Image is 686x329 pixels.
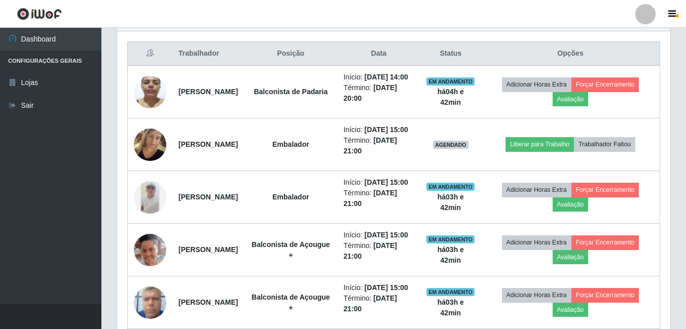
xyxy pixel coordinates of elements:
strong: [PERSON_NAME] [178,245,238,254]
time: [DATE] 15:00 [365,126,408,134]
button: Adicionar Horas Extra [502,288,571,302]
img: 1707253848276.jpeg [134,70,166,113]
strong: há 03 h e 42 min [438,298,464,317]
button: Avaliação [553,92,589,106]
button: Forçar Encerramento [571,235,639,250]
span: EM ANDAMENTO [426,77,475,86]
li: Término: [343,240,414,262]
span: EM ANDAMENTO [426,183,475,191]
button: Adicionar Horas Extra [502,183,571,197]
img: 1696869517709.jpeg [134,108,166,182]
strong: [PERSON_NAME] [178,88,238,96]
strong: Embalador [272,193,309,201]
img: 1745614323797.jpeg [134,181,166,214]
img: 1723491411759.jpeg [134,232,166,268]
span: AGENDADO [433,141,468,149]
time: [DATE] 14:00 [365,73,408,81]
button: Liberar para Trabalho [506,137,574,151]
li: Início: [343,230,414,240]
button: Forçar Encerramento [571,288,639,302]
li: Início: [343,125,414,135]
time: [DATE] 15:00 [365,178,408,186]
li: Término: [343,293,414,314]
strong: Embalador [272,140,309,148]
button: Adicionar Horas Extra [502,77,571,92]
button: Avaliação [553,197,589,212]
span: EM ANDAMENTO [426,235,475,243]
li: Início: [343,177,414,188]
button: Trabalhador Faltou [574,137,635,151]
button: Adicionar Horas Extra [502,235,571,250]
strong: [PERSON_NAME] [178,193,238,201]
li: Início: [343,72,414,83]
strong: [PERSON_NAME] [178,298,238,306]
strong: Balconista de Açougue + [251,240,330,259]
li: Término: [343,188,414,209]
th: Posição [244,42,337,66]
button: Avaliação [553,250,589,264]
button: Avaliação [553,303,589,317]
th: Data [337,42,420,66]
strong: Balconista de Açougue + [251,293,330,312]
th: Opções [481,42,660,66]
li: Início: [343,282,414,293]
img: CoreUI Logo [17,8,62,20]
img: 1747678149354.jpeg [134,281,166,324]
li: Término: [343,83,414,104]
time: [DATE] 15:00 [365,283,408,292]
strong: Balconista de Padaria [254,88,328,96]
strong: há 03 h e 42 min [438,193,464,212]
th: Status [420,42,481,66]
li: Término: [343,135,414,156]
strong: há 04 h e 42 min [438,88,464,106]
time: [DATE] 15:00 [365,231,408,239]
span: EM ANDAMENTO [426,288,475,296]
th: Trabalhador [172,42,244,66]
strong: [PERSON_NAME] [178,140,238,148]
button: Forçar Encerramento [571,77,639,92]
button: Forçar Encerramento [571,183,639,197]
strong: há 03 h e 42 min [438,245,464,264]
